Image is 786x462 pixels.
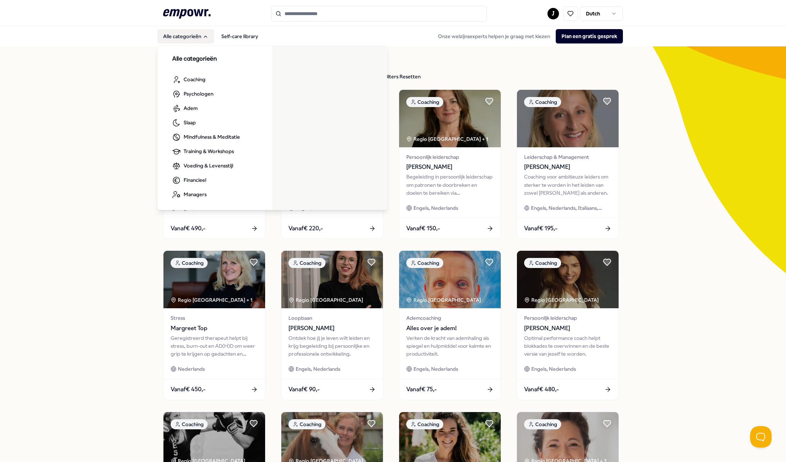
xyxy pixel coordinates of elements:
[524,314,611,322] span: Persoonlijk leiderschap
[413,204,458,212] span: Engels, Nederlands
[406,334,494,358] div: Verken de kracht van ademhaling als spiegel en hulpmiddel voor kalmte en productiviteit.
[271,6,487,22] input: Search for products, categories or subcategories
[184,90,213,98] span: Psychologen
[524,97,561,107] div: Coaching
[406,258,443,268] div: Coaching
[166,144,240,159] a: Training & Workshops
[406,324,494,333] span: Alles over je adem!
[184,75,205,83] span: Coaching
[166,73,211,87] a: Coaching
[288,296,364,304] div: Regio [GEOGRAPHIC_DATA]
[517,250,619,400] a: package imageCoachingRegio [GEOGRAPHIC_DATA] Persoonlijk leiderschap[PERSON_NAME]Optimal performa...
[384,73,421,80] div: Filters Resetten
[406,385,437,394] span: Vanaf € 75,-
[288,324,376,333] span: [PERSON_NAME]
[166,87,219,101] a: Psychologen
[406,419,443,429] div: Coaching
[166,188,212,202] a: Managers
[166,130,246,144] a: Mindfulness & Meditatie
[171,419,208,429] div: Coaching
[288,314,376,322] span: Loopbaan
[406,135,488,143] div: Regio [GEOGRAPHIC_DATA] + 1
[524,258,561,268] div: Coaching
[406,296,482,304] div: Regio [GEOGRAPHIC_DATA]
[178,365,205,373] span: Nederlands
[406,173,494,197] div: Begeleiding in persoonlijk leiderschap om patronen te doorbreken en doelen te bereiken via bewust...
[166,101,203,116] a: Adem
[158,46,388,211] div: Alle categorieën
[524,324,611,333] span: [PERSON_NAME]
[399,251,501,308] img: package image
[171,314,258,322] span: Stress
[184,190,207,198] span: Managers
[184,176,206,184] span: Financieel
[166,159,239,173] a: Voeding & Levensstijl
[556,29,623,43] button: Plan een gratis gesprek
[184,133,240,141] span: Mindfulness & Meditatie
[531,365,576,373] span: Engels, Nederlands
[171,296,253,304] div: Regio [GEOGRAPHIC_DATA] + 1
[432,29,623,43] div: Onze welzijnsexperts helpen je graag met kiezen
[524,153,611,161] span: Leiderschap & Management
[172,55,258,64] h3: Alle categorieën
[184,119,196,126] span: Slaap
[184,147,234,155] span: Training & Workshops
[281,251,383,308] img: package image
[171,258,208,268] div: Coaching
[524,296,600,304] div: Regio [GEOGRAPHIC_DATA]
[524,334,611,358] div: Optimal performance coach helpt blokkades te overwinnen en de beste versie van jezelf te worden.
[288,419,325,429] div: Coaching
[163,250,265,400] a: package imageCoachingRegio [GEOGRAPHIC_DATA] + 1StressMargreet TopGeregistreerd therapeut helpt b...
[184,162,233,170] span: Voeding & Levensstijl
[288,224,323,233] span: Vanaf € 220,-
[406,224,440,233] span: Vanaf € 150,-
[406,314,494,322] span: Ademcoaching
[288,385,320,394] span: Vanaf € 90,-
[184,104,198,112] span: Adem
[296,365,340,373] span: Engels, Nederlands
[216,29,264,43] a: Self-care library
[524,162,611,172] span: [PERSON_NAME]
[171,385,205,394] span: Vanaf € 450,-
[288,258,325,268] div: Coaching
[171,224,205,233] span: Vanaf € 490,-
[288,334,376,358] div: Ontdek hoe jij je leven wilt leiden en krijg begeleiding bij persoonlijke en professionele ontwik...
[524,173,611,197] div: Coaching voor ambitieuze leiders om sterker te worden in het leiden van zowel [PERSON_NAME] als a...
[171,324,258,333] span: Margreet Top
[517,251,619,308] img: package image
[157,29,264,43] nav: Main
[281,250,383,400] a: package imageCoachingRegio [GEOGRAPHIC_DATA] Loopbaan[PERSON_NAME]Ontdek hoe jij je leven wilt le...
[517,90,619,147] img: package image
[406,162,494,172] span: [PERSON_NAME]
[413,365,458,373] span: Engels, Nederlands
[399,89,501,239] a: package imageCoachingRegio [GEOGRAPHIC_DATA] + 1Persoonlijk leiderschap[PERSON_NAME]Begeleiding i...
[406,97,443,107] div: Coaching
[166,173,212,188] a: Financieel
[750,426,772,448] iframe: Help Scout Beacon - Open
[157,29,214,43] button: Alle categorieën
[166,116,202,130] a: Slaap
[517,89,619,239] a: package imageCoachingLeiderschap & Management[PERSON_NAME]Coaching voor ambitieuze leiders om ste...
[547,8,559,19] button: J
[163,251,265,308] img: package image
[524,419,561,429] div: Coaching
[524,385,559,394] span: Vanaf € 480,-
[399,250,501,400] a: package imageCoachingRegio [GEOGRAPHIC_DATA] AdemcoachingAlles over je adem!Verken de kracht van ...
[171,334,258,358] div: Geregistreerd therapeut helpt bij stress, burn-out en AD(H)D om weer grip te krijgen op gedachten...
[524,224,558,233] span: Vanaf € 195,-
[406,153,494,161] span: Persoonlijk leiderschap
[531,204,611,212] span: Engels, Nederlands, Italiaans, Zweeds
[399,90,501,147] img: package image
